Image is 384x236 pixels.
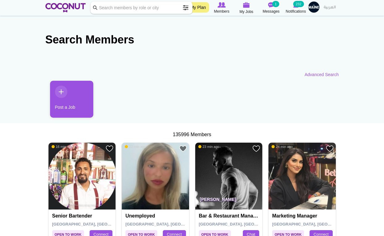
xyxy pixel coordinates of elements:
[321,2,339,14] a: العربية
[284,2,308,14] a: Notifications Notifications 232
[272,222,360,226] span: [GEOGRAPHIC_DATA], [GEOGRAPHIC_DATA]
[45,32,339,47] h2: Search Members
[91,2,192,14] input: Search members by role or city
[125,213,187,219] h4: Unemployed
[45,131,339,138] div: 135996 Members
[179,145,187,153] a: Add to Favourites
[50,81,93,118] a: Post a Job
[234,2,259,15] a: My Jobs My Jobs
[272,213,334,219] h4: Marketing Manager
[268,2,274,8] img: Messages
[198,144,219,149] span: 23 min ago
[239,9,253,15] span: My Jobs
[326,145,334,153] a: Add to Favourites
[252,145,260,153] a: Add to Favourites
[52,222,140,226] span: [GEOGRAPHIC_DATA], [GEOGRAPHIC_DATA]
[217,2,226,8] img: Browse Members
[187,2,209,13] a: My Plan
[293,1,304,7] small: 232
[125,144,146,149] span: 22 min ago
[45,81,89,122] li: 1 / 1
[45,3,86,12] img: Home
[272,1,279,7] small: 1
[106,145,113,153] a: Add to Favourites
[199,222,287,226] span: [GEOGRAPHIC_DATA], [GEOGRAPHIC_DATA]
[259,2,284,14] a: Messages Messages 1
[293,2,298,8] img: Notifications
[195,192,263,210] p: [PERSON_NAME]
[209,2,234,14] a: Browse Members Members
[214,8,229,14] span: Members
[305,71,339,78] a: Advanced Search
[263,8,280,14] span: Messages
[286,8,306,14] span: Notifications
[199,213,260,219] h4: Bar & Restaurant manager
[125,222,213,226] span: [GEOGRAPHIC_DATA], [GEOGRAPHIC_DATA]
[272,144,293,149] span: 24 min ago
[243,2,250,8] img: My Jobs
[52,213,114,219] h4: Senior Bartender
[52,144,73,149] span: 16 min ago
